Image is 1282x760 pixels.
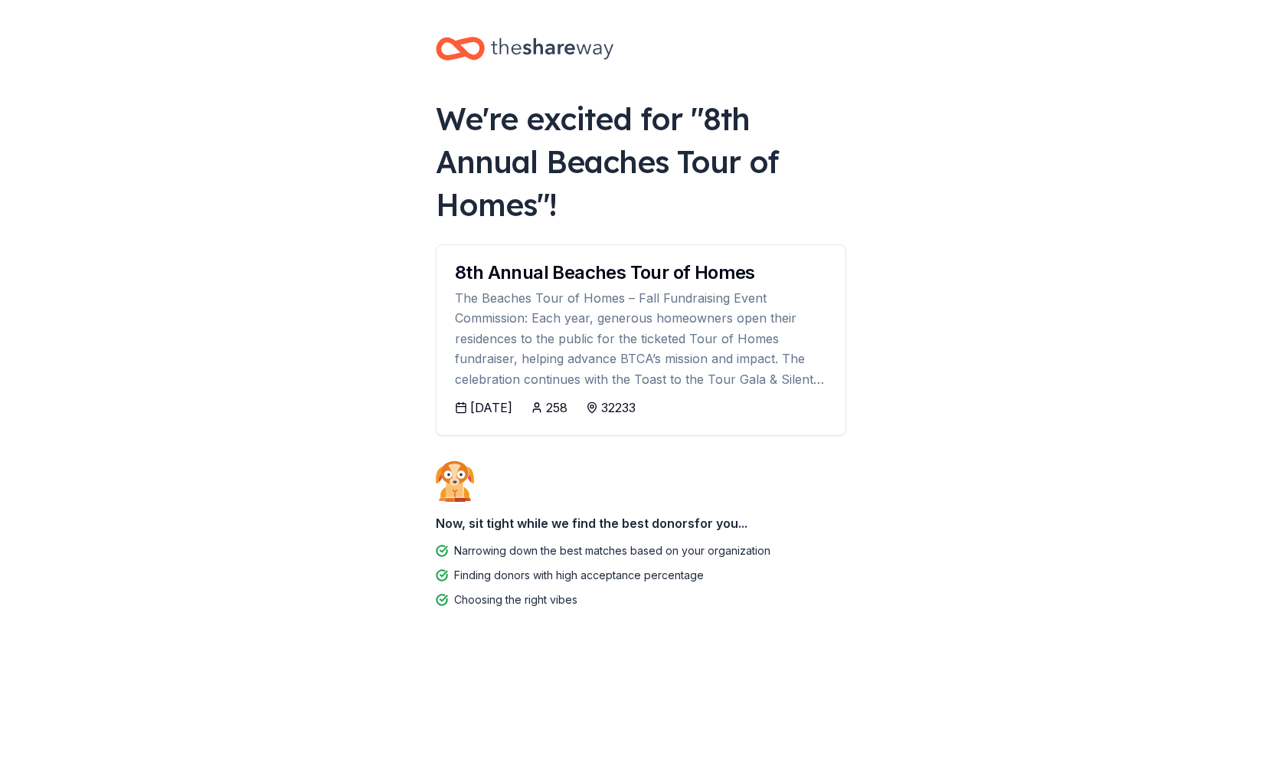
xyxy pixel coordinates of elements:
[601,398,636,417] div: 32233
[454,566,704,585] div: Finding donors with high acceptance percentage
[455,288,827,389] div: The Beaches Tour of Homes – Fall Fundraising Event Commission: Each year, generous homeowners ope...
[436,97,846,226] div: We're excited for " 8th Annual Beaches Tour of Homes "!
[546,398,567,417] div: 258
[470,398,512,417] div: [DATE]
[455,264,827,282] div: 8th Annual Beaches Tour of Homes
[454,591,577,609] div: Choosing the right vibes
[454,542,770,560] div: Narrowing down the best matches based on your organization
[436,508,846,539] div: Now, sit tight while we find the best donors for you...
[436,460,474,502] img: Dog waiting patiently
